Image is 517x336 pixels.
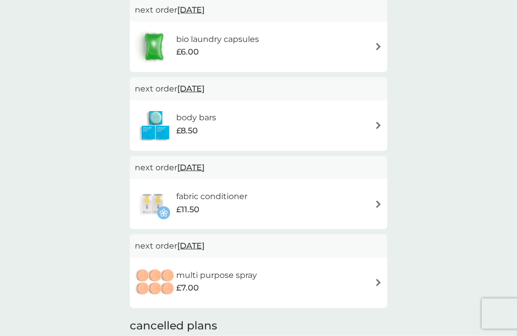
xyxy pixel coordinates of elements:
h6: bio laundry capsules [176,33,259,46]
img: fabric conditioner [135,186,170,222]
span: £11.50 [176,203,199,216]
p: next order [135,82,382,95]
span: £6.00 [176,45,199,59]
h6: fabric conditioner [176,190,247,203]
p: next order [135,239,382,253]
img: arrow right [375,43,382,51]
img: arrow right [375,279,382,286]
span: £7.00 [176,281,199,295]
p: next order [135,4,382,17]
span: [DATE] [177,79,204,99]
img: body bars [135,108,176,143]
span: [DATE] [177,158,204,177]
p: next order [135,161,382,174]
h2: cancelled plans [130,318,387,334]
h6: body bars [176,111,216,124]
img: bio laundry capsules [135,29,173,65]
img: arrow right [375,201,382,208]
span: £8.50 [176,124,198,137]
img: arrow right [375,122,382,129]
img: multi purpose spray [135,265,176,301]
span: [DATE] [177,236,204,256]
h6: multi purpose spray [176,269,257,282]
